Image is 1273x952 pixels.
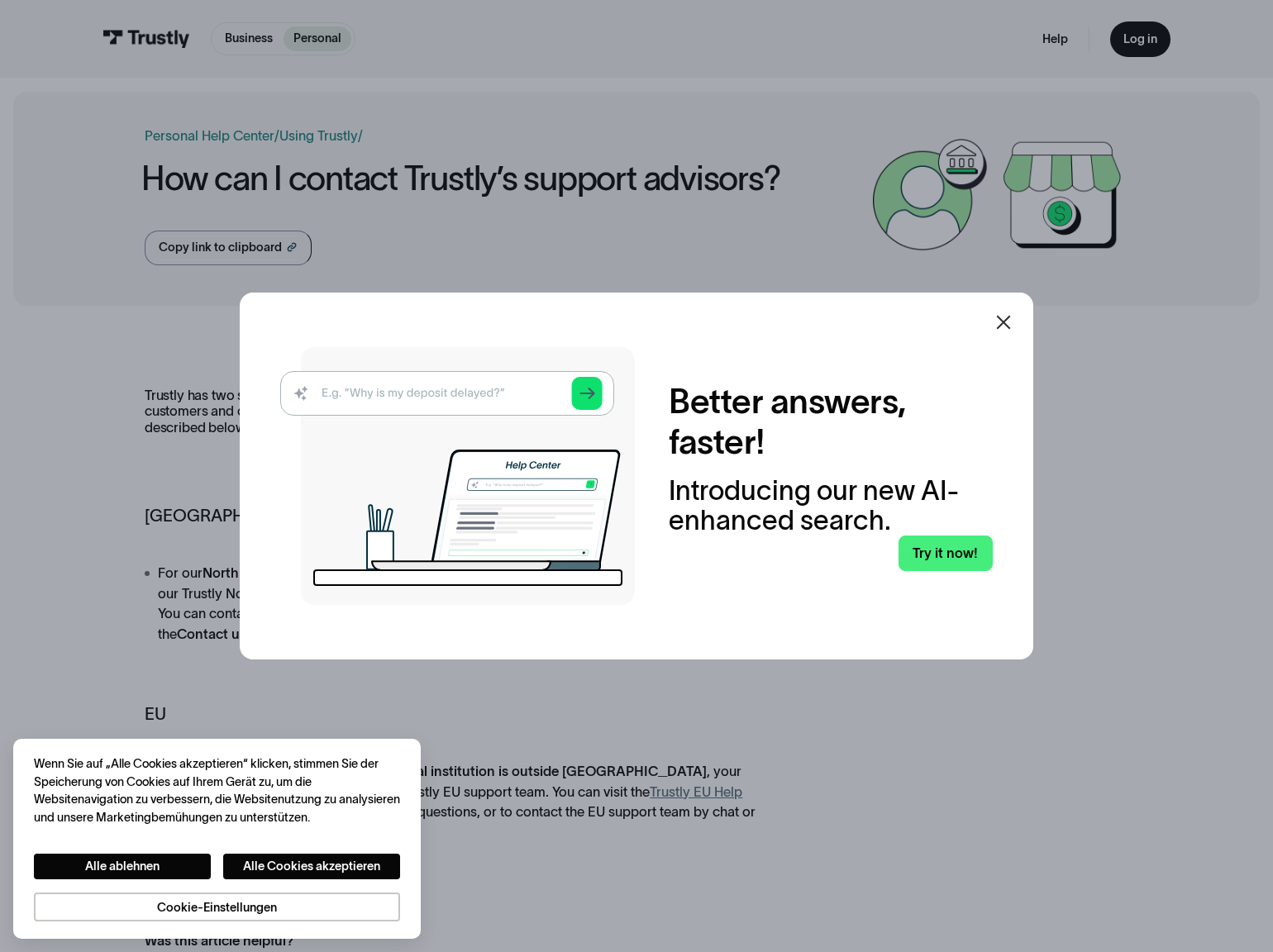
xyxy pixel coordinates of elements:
div: Cookie banner [13,739,421,939]
button: Alle Cookies akzeptieren [223,854,400,879]
button: Cookie-Einstellungen [34,892,400,921]
div: Wenn Sie auf „Alle Cookies akzeptieren“ klicken, stimmen Sie der Speicherung von Cookies auf Ihre... [34,755,400,826]
button: Alle ablehnen [34,854,211,879]
h2: Better answers, faster! [669,381,992,463]
div: Introducing our new AI-enhanced search. [669,476,992,535]
a: Try it now! [899,535,993,571]
div: Datenschutz [34,755,400,921]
